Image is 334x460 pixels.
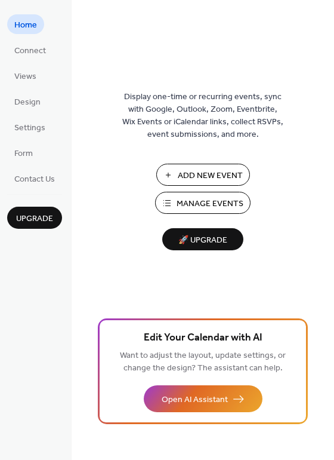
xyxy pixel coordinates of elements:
[7,117,52,137] a: Settings
[7,91,48,111] a: Design
[7,207,62,229] button: Upgrade
[177,198,243,210] span: Manage Events
[178,170,243,182] span: Add New Event
[156,164,250,186] button: Add New Event
[14,122,45,134] span: Settings
[169,232,236,249] span: 🚀 Upgrade
[14,19,37,32] span: Home
[14,45,46,57] span: Connect
[155,192,250,214] button: Manage Events
[16,213,53,225] span: Upgrade
[7,143,40,162] a: Form
[14,96,41,109] span: Design
[120,348,286,376] span: Want to adjust the layout, update settings, or change the design? The assistant can help.
[162,228,243,250] button: 🚀 Upgrade
[144,385,262,412] button: Open AI Assistant
[14,70,36,83] span: Views
[162,394,228,406] span: Open AI Assistant
[7,14,44,34] a: Home
[14,173,55,186] span: Contact Us
[7,40,53,60] a: Connect
[14,148,33,160] span: Form
[122,91,283,141] span: Display one-time or recurring events, sync with Google, Outlook, Zoom, Eventbrite, Wix Events or ...
[7,66,44,85] a: Views
[7,168,62,188] a: Contact Us
[144,330,262,346] span: Edit Your Calendar with AI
